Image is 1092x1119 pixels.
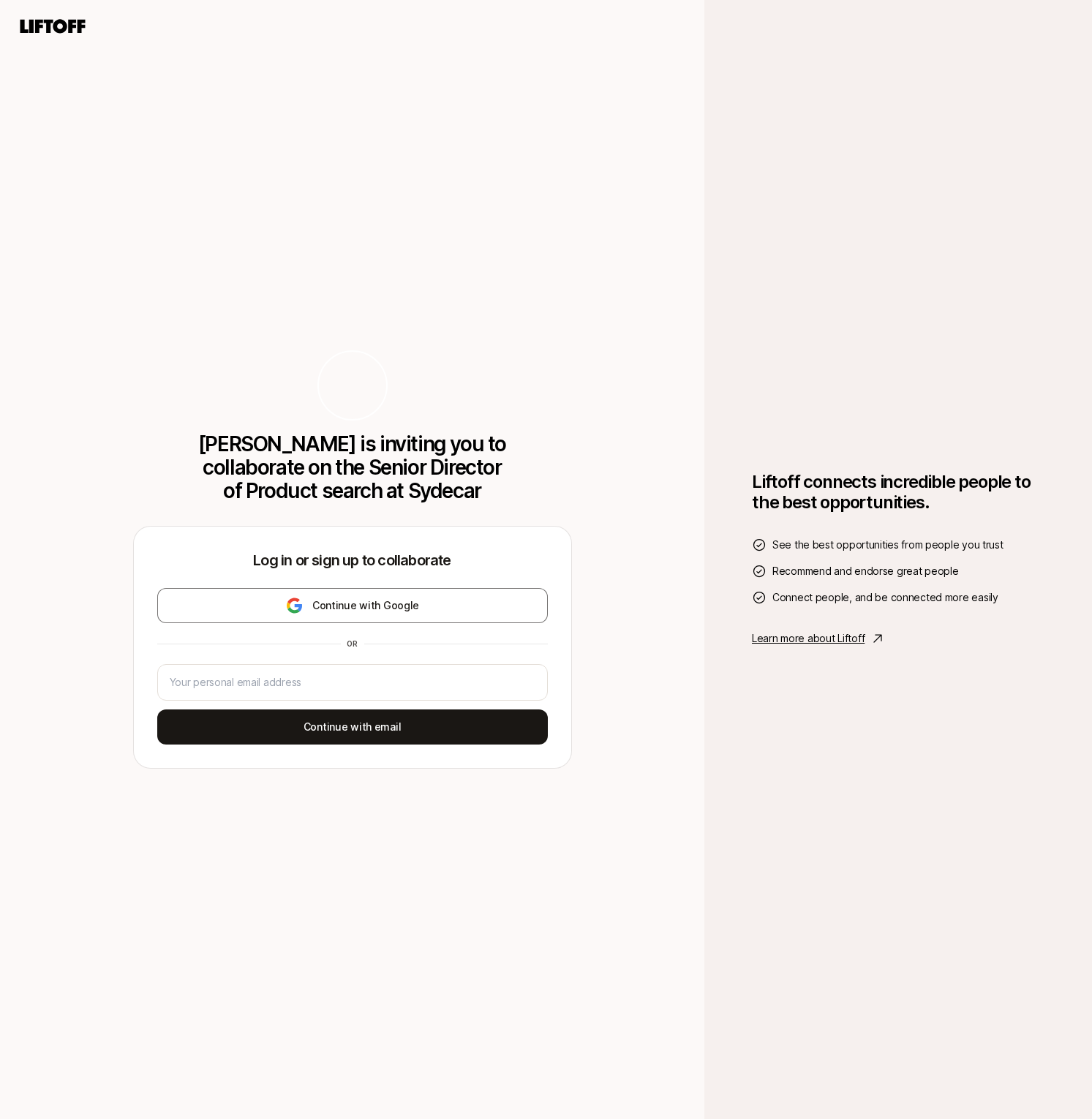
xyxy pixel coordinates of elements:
[752,630,865,647] p: Learn more about Liftoff
[157,588,548,623] button: Continue with Google
[170,674,530,691] input: Your personal email address
[157,709,548,745] button: Continue with email
[752,472,1044,513] h1: Liftoff connects incredible people to the best opportunities.
[772,589,998,606] span: Connect people, and be connected more easily
[772,536,1003,554] span: See the best opportunities from people you trust
[285,597,304,614] img: google-logo
[341,638,364,649] div: or
[772,562,958,580] span: Recommend and endorse great people
[194,432,511,502] p: [PERSON_NAME] is inviting you to collaborate on the Senior Director of Product search at Sydecar
[157,550,548,570] p: Log in or sign up to collaborate
[752,630,1044,647] a: Learn more about Liftoff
